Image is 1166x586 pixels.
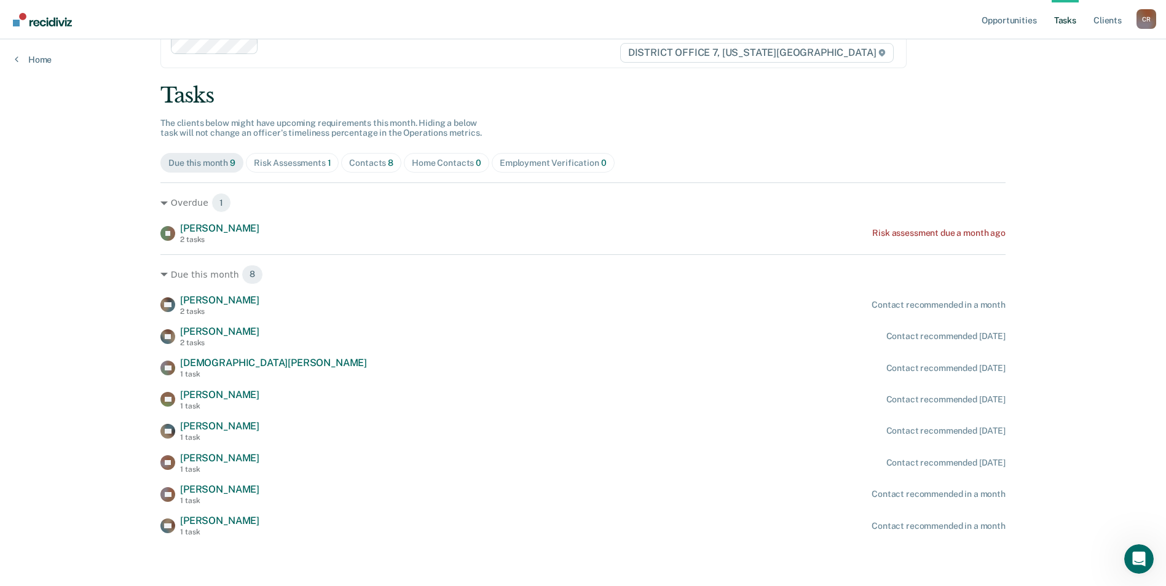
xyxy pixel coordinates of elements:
[254,158,331,168] div: Risk Assessments
[872,228,1006,238] div: Risk assessment due a month ago
[886,363,1006,373] div: Contact recommended [DATE]
[160,118,482,138] span: The clients below might have upcoming requirements this month. Hiding a below task will not chang...
[10,120,236,193] div: Richard says…
[54,128,226,176] div: Yes I can send a screenshot of Atlas showing he's in custody, whats your telephone number to send...
[20,355,192,403] div: Hi [PERSON_NAME]-- we are coming up with a way for in custody clients to not show under tasks. Th...
[20,213,170,235] a: [PERSON_NAME][EMAIL_ADDRESS][DOMAIN_NAME]
[78,402,88,412] button: Start recording
[180,389,259,400] span: [PERSON_NAME]
[13,13,72,26] img: Recidiviz
[886,331,1006,342] div: Contact recommended [DATE]
[58,402,68,412] button: Upload attachment
[160,193,1006,213] div: Overdue 1
[10,270,236,331] div: Kim says…
[872,521,1006,531] div: Contact recommended in a month
[8,5,31,28] button: go back
[180,370,367,378] div: 1 task
[10,377,235,397] textarea: Message…
[388,158,393,168] span: 8
[500,158,607,168] div: Employment Verification
[180,483,259,495] span: [PERSON_NAME]
[180,307,259,316] div: 2 tasks
[60,6,103,15] h1: Operator
[180,222,259,234] span: [PERSON_NAME]
[180,452,259,464] span: [PERSON_NAME]
[10,348,202,410] div: Hi [PERSON_NAME]-- we are coming up with a way for in custody clients to not show under tasks. Th...
[168,158,235,168] div: Due this month
[180,528,259,536] div: 1 task
[230,158,235,168] span: 9
[349,158,393,168] div: Contacts
[328,158,331,168] span: 1
[886,458,1006,468] div: Contact recommended [DATE]
[180,515,259,526] span: [PERSON_NAME]
[620,43,894,63] span: DISTRICT OFFICE 7, [US_STATE][GEOGRAPHIC_DATA]
[180,326,259,337] span: [PERSON_NAME]
[180,465,259,474] div: 1 task
[180,496,259,505] div: 1 task
[39,402,49,412] button: Gif picker
[412,158,481,168] div: Home Contacts
[180,402,259,410] div: 1 task
[44,120,236,183] div: Yes I can send a screenshot of Atlas showing he's in custody, whats your telephone number to send...
[10,193,236,254] div: Kim says…
[15,54,52,65] a: Home
[180,433,259,442] div: 1 task
[180,294,259,306] span: [PERSON_NAME]
[180,338,259,347] div: 2 tasks
[242,265,263,284] span: 8
[10,55,202,94] div: [PERSON_NAME]. Just making sure. Is that something you could send over?
[216,5,238,27] div: Close
[192,5,216,28] button: Home
[211,193,231,213] span: 1
[886,426,1006,436] div: Contact recommended [DATE]
[10,270,202,321] div: Hey [PERSON_NAME], I don't think I ever got your ATLAS screnshot. Can you resend or send again?
[872,489,1006,499] div: Contact recommended in a month
[180,357,367,369] span: [DEMOGRAPHIC_DATA][PERSON_NAME]
[1136,9,1156,29] button: Profile dropdown button
[10,331,236,348] div: [DATE]
[10,55,236,104] div: Kim says…
[20,201,192,237] div: you can send it to my email: .
[19,402,29,412] button: Emoji picker
[872,300,1006,310] div: Contact recommended in a month
[10,254,236,270] div: [DATE]
[180,420,259,432] span: [PERSON_NAME]
[60,15,153,28] p: The team can also help
[10,104,236,120] div: [DATE]
[886,394,1006,405] div: Contact recommended [DATE]
[1136,9,1156,29] div: C R
[20,63,192,87] div: [PERSON_NAME]. Just making sure. Is that something you could send over?
[1124,544,1154,574] iframe: Intercom live chat
[160,83,1006,108] div: Tasks
[180,235,259,244] div: 2 tasks
[35,7,55,26] img: Profile image for Operator
[601,158,607,168] span: 0
[10,193,202,244] div: you can send it to my email:[PERSON_NAME][EMAIL_ADDRESS][DOMAIN_NAME].
[476,158,481,168] span: 0
[160,265,1006,284] div: Due this month 8
[211,397,230,417] button: Send a message…
[10,348,236,437] div: Kim says…
[20,278,192,314] div: Hey [PERSON_NAME], I don't think I ever got your ATLAS screnshot. Can you resend or send again?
